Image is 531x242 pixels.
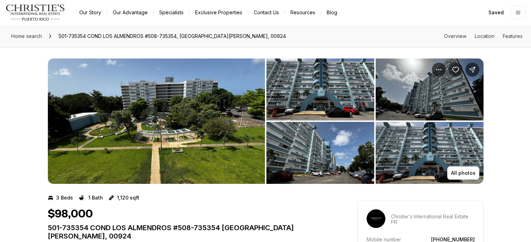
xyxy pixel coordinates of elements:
a: Specialists [154,8,189,17]
a: Saved [484,6,508,19]
p: 1,120 sqft [117,195,139,201]
p: Christie's International Real Estate PR [391,214,475,225]
button: View image gallery [376,122,484,184]
a: Skip to: Overview [444,33,466,39]
a: Exclusive Properties [190,8,248,17]
button: Save Property: 501-735354 COND LOS ALMENDROS #508-735354 [449,63,463,77]
span: Home search [11,33,42,39]
a: Our Story [74,8,107,17]
p: 3 Beds [56,195,73,201]
span: Saved [488,10,504,15]
h1: $98,000 [48,208,93,221]
p: All photos [451,170,475,176]
p: 1 Bath [88,195,103,201]
li: 1 of 10 [48,58,265,184]
div: Listing Photos [48,58,484,184]
button: All photos [447,166,479,180]
button: Open menu [511,6,525,19]
button: Property options [432,63,446,77]
nav: Page section menu [444,33,523,39]
a: Skip to: Features [503,33,523,39]
button: View image gallery [48,58,265,184]
button: View image gallery [266,58,374,120]
a: Skip to: Location [475,33,494,39]
button: View image gallery [266,122,374,184]
a: Resources [285,8,321,17]
a: Blog [321,8,343,17]
span: 501-735354 COND LOS ALMENDROS #508-735354, [GEOGRAPHIC_DATA][PERSON_NAME], 00924 [56,31,289,42]
img: logo [6,4,65,21]
a: Our Advantage [107,8,153,17]
button: View image gallery [376,58,484,120]
button: Contact Us [248,8,285,17]
button: Share Property: 501-735354 COND LOS ALMENDROS #508-735354 [465,63,479,77]
a: Home search [8,31,45,42]
li: 2 of 10 [266,58,484,184]
p: 501-735354 COND LOS ALMENDROS #508-735354 [GEOGRAPHIC_DATA][PERSON_NAME], 00924 [48,224,333,240]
